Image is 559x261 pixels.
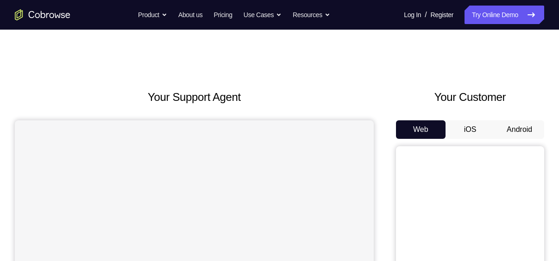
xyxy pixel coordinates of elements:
button: Android [495,120,544,139]
h2: Your Customer [396,89,544,106]
a: Try Online Demo [465,6,544,24]
a: Go to the home page [15,9,70,20]
a: Register [431,6,453,24]
button: Resources [293,6,330,24]
span: / [425,9,427,20]
a: Log In [404,6,421,24]
a: About us [178,6,202,24]
button: iOS [446,120,495,139]
a: Pricing [214,6,232,24]
button: Product [138,6,167,24]
h2: Your Support Agent [15,89,374,106]
button: Use Cases [244,6,282,24]
button: Web [396,120,446,139]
